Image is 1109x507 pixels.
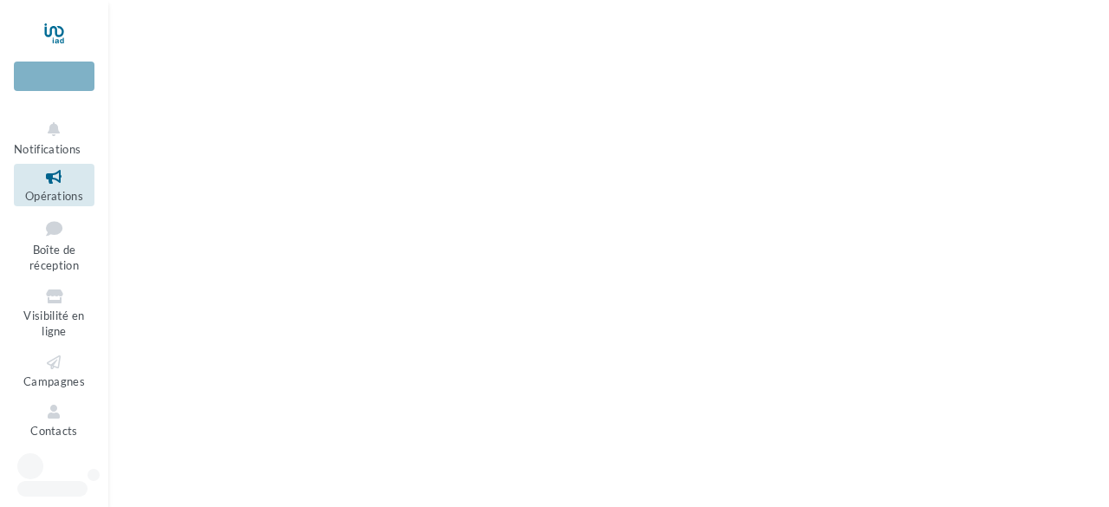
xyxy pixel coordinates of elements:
span: Notifications [14,142,81,156]
span: Visibilité en ligne [23,309,84,339]
div: Nouvelle campagne [14,62,94,91]
span: Opérations [25,189,83,203]
a: Campagnes [14,349,94,392]
span: Boîte de réception [29,243,79,273]
span: Campagnes [23,374,85,388]
a: Opérations [14,164,94,206]
a: Visibilité en ligne [14,283,94,342]
a: Boîte de réception [14,213,94,276]
span: Contacts [30,424,78,438]
a: Contacts [14,399,94,441]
